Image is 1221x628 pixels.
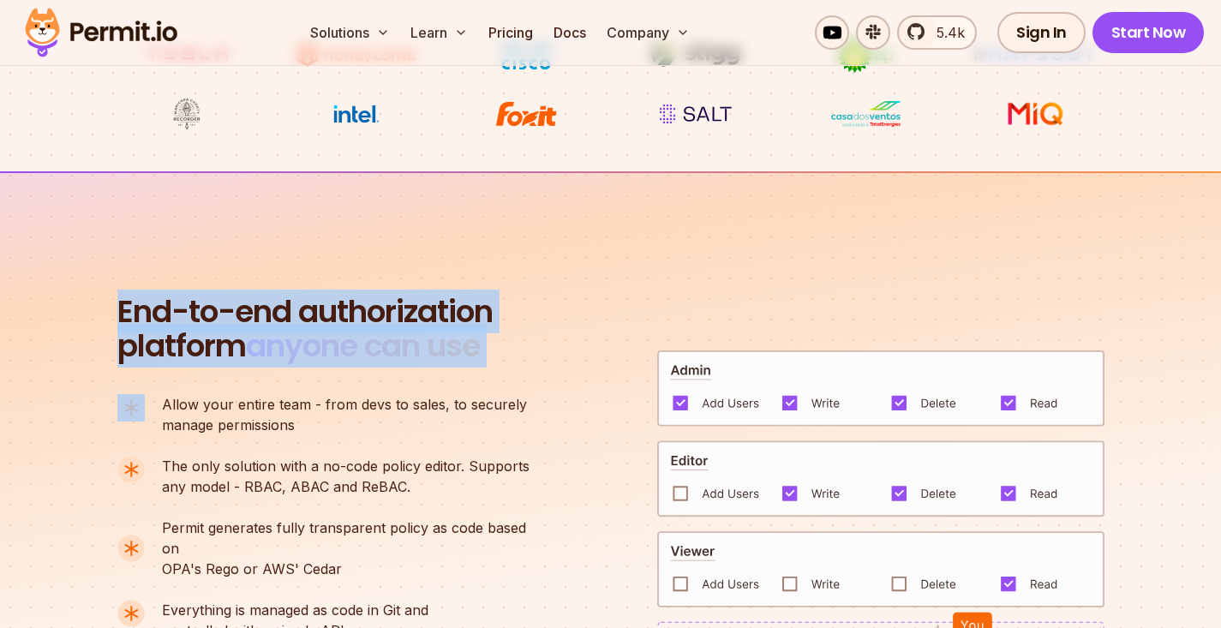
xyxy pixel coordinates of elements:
[600,15,697,50] button: Company
[162,456,530,497] p: any model - RBAC, ABAC and ReBAC.
[117,295,493,363] h2: platform
[404,15,475,50] button: Learn
[292,98,421,130] img: Intel
[303,15,397,50] button: Solutions
[482,15,540,50] a: Pricing
[246,324,480,368] span: anyone can use
[997,12,1086,53] a: Sign In
[926,22,965,43] span: 5.4k
[162,517,544,559] span: Permit generates fully transparent policy as code based on
[162,394,527,435] p: manage permissions
[631,98,760,130] img: salt
[801,98,930,130] img: Casa dos Ventos
[162,456,530,476] span: The only solution with a no-code policy editor. Supports
[1092,12,1205,53] a: Start Now
[162,600,428,620] span: Everything is managed as code in Git and
[162,394,527,415] span: Allow your entire team - from devs to sales, to securely
[547,15,593,50] a: Docs
[123,98,251,130] img: Maricopa County Recorder\'s Office
[977,99,1092,129] img: MIQ
[462,98,590,130] img: Foxit
[162,517,544,579] p: OPA's Rego or AWS' Cedar
[897,15,977,50] a: 5.4k
[117,295,493,329] span: End-to-end authorization
[17,3,185,62] img: Permit logo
